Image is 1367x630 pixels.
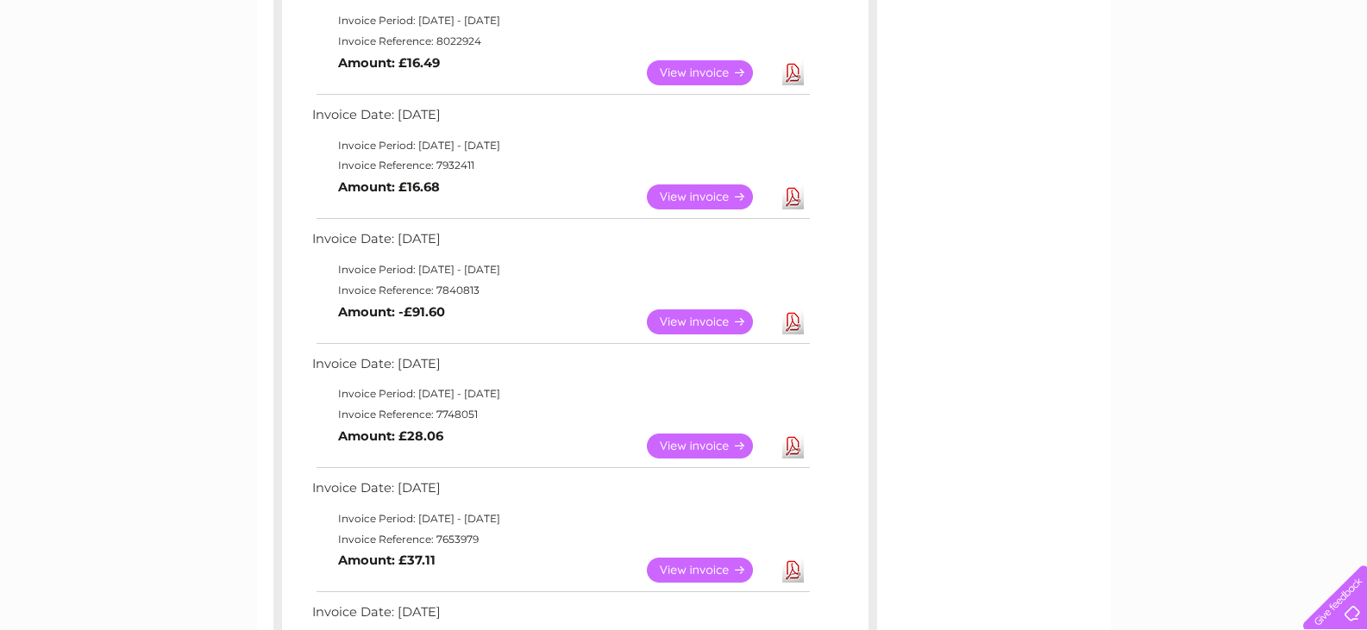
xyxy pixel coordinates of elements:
a: 0333 014 3131 [1042,9,1161,30]
a: Download [782,309,804,334]
a: View [647,309,774,334]
td: Invoice Reference: 7653979 [308,529,812,550]
a: Download [782,184,804,209]
a: View [647,60,774,85]
td: Invoice Date: [DATE] [308,103,812,135]
a: Telecoms [1155,73,1207,86]
div: Clear Business is a trading name of Verastar Limited (registered in [GEOGRAPHIC_DATA] No. 3667643... [277,9,1092,84]
a: View [647,558,774,583]
td: Invoice Period: [DATE] - [DATE] [308,135,812,156]
a: Energy [1107,73,1144,86]
a: Log out [1310,73,1351,86]
img: logo.png [47,45,135,97]
td: Invoice Date: [DATE] [308,228,812,259]
td: Invoice Reference: 8022924 [308,31,812,52]
td: Invoice Reference: 7932411 [308,155,812,176]
a: View [647,184,774,209]
td: Invoice Period: [DATE] - [DATE] [308,384,812,404]
td: Invoice Reference: 7748051 [308,404,812,425]
b: Amount: -£91.60 [338,304,445,320]
td: Invoice Date: [DATE] [308,352,812,384]
a: Blog [1217,73,1242,86]
td: Invoice Period: [DATE] - [DATE] [308,508,812,529]
a: Contact [1252,73,1295,86]
td: Invoice Period: [DATE] - [DATE] [308,259,812,280]
td: Invoice Date: [DATE] [308,477,812,508]
b: Amount: £37.11 [338,552,436,568]
b: Amount: £16.68 [338,179,440,195]
a: Download [782,558,804,583]
td: Invoice Reference: 7840813 [308,280,812,301]
b: Amount: £28.06 [338,428,443,444]
a: Download [782,60,804,85]
a: View [647,434,774,458]
a: Download [782,434,804,458]
td: Invoice Period: [DATE] - [DATE] [308,10,812,31]
b: Amount: £16.49 [338,55,440,71]
a: Water [1063,73,1096,86]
